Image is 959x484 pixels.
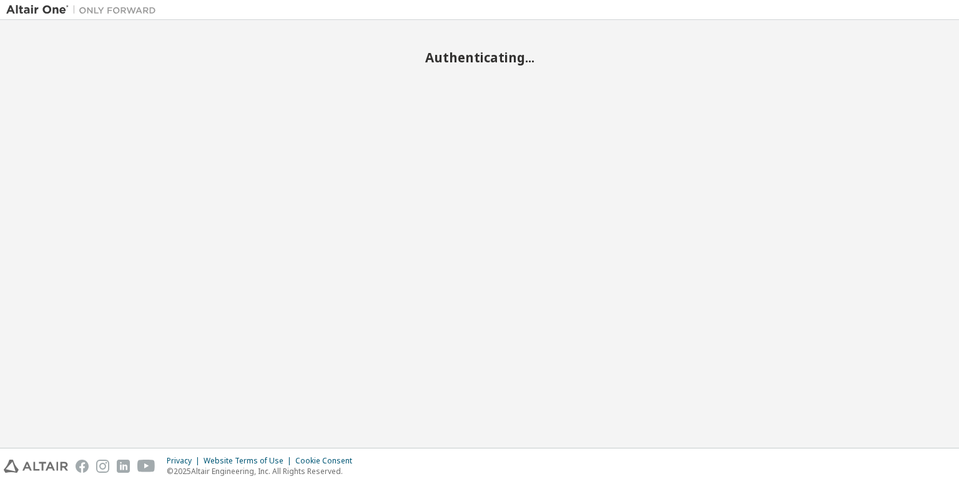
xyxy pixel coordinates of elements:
[6,49,953,65] h2: Authenticating...
[6,4,162,16] img: Altair One
[4,460,68,473] img: altair_logo.svg
[76,460,89,473] img: facebook.svg
[117,460,130,473] img: linkedin.svg
[295,456,360,466] div: Cookie Consent
[204,456,295,466] div: Website Terms of Use
[137,460,155,473] img: youtube.svg
[167,466,360,477] p: © 2025 Altair Engineering, Inc. All Rights Reserved.
[96,460,109,473] img: instagram.svg
[167,456,204,466] div: Privacy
